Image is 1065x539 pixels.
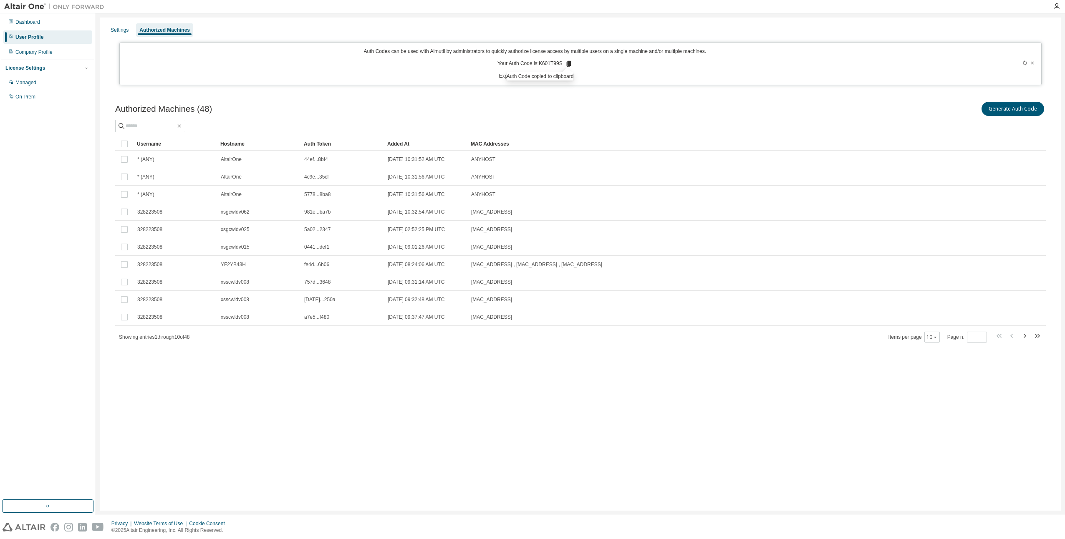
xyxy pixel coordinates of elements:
[388,156,445,163] span: [DATE] 10:31:52 AM UTC
[221,244,250,250] span: xsgcwldv015
[15,93,35,100] div: On Prem
[137,137,214,151] div: Username
[221,261,246,268] span: YF2YB43H
[221,226,250,233] span: xsgcwldv025
[137,191,154,198] span: * (ANY)
[388,226,445,233] span: [DATE] 02:52:25 PM UTC
[304,314,329,320] span: a7e5...f480
[3,523,45,531] img: altair_logo.svg
[471,296,512,303] span: [MAC_ADDRESS]
[304,209,331,215] span: 981e...ba7b
[125,48,945,55] p: Auth Codes can be used with Almutil by administrators to quickly authorize license access by mult...
[888,332,940,343] span: Items per page
[115,104,212,114] span: Authorized Machines (48)
[15,34,43,40] div: User Profile
[388,296,445,303] span: [DATE] 09:32:48 AM UTC
[221,314,249,320] span: xsscwldv008
[221,191,242,198] span: AltairOne
[471,156,495,163] span: ANYHOST
[221,279,249,285] span: xsscwldv008
[387,137,464,151] div: Added At
[471,137,958,151] div: MAC Addresses
[304,191,331,198] span: 5778...8ba8
[4,3,109,11] img: Altair One
[137,279,162,285] span: 328223508
[304,296,335,303] span: [DATE]...250a
[304,261,329,268] span: fe4d...6b06
[64,523,73,531] img: instagram.svg
[388,244,445,250] span: [DATE] 09:01:26 AM UTC
[220,137,297,151] div: Hostname
[137,209,162,215] span: 328223508
[304,244,329,250] span: 0441...def1
[137,226,162,233] span: 328223508
[5,65,45,71] div: License Settings
[471,191,495,198] span: ANYHOST
[221,174,242,180] span: AltairOne
[388,209,445,215] span: [DATE] 10:32:54 AM UTC
[15,49,53,55] div: Company Profile
[497,60,573,68] p: Your Auth Code is: K601T99S
[471,279,512,285] span: [MAC_ADDRESS]
[471,244,512,250] span: [MAC_ADDRESS]
[221,209,250,215] span: xsgcwldv062
[137,156,154,163] span: * (ANY)
[137,261,162,268] span: 328223508
[304,137,381,151] div: Auth Token
[137,244,162,250] span: 328223508
[388,261,445,268] span: [DATE] 08:24:06 AM UTC
[111,27,129,33] div: Settings
[139,27,190,33] div: Authorized Machines
[50,523,59,531] img: facebook.svg
[221,156,242,163] span: AltairOne
[471,209,512,215] span: [MAC_ADDRESS]
[304,174,329,180] span: 4c9e...35cf
[15,19,40,25] div: Dashboard
[507,72,574,81] div: Auth Code copied to clipboard
[111,527,230,534] p: © 2025 Altair Engineering, Inc. All Rights Reserved.
[111,520,134,527] div: Privacy
[134,520,189,527] div: Website Terms of Use
[388,174,445,180] span: [DATE] 10:31:56 AM UTC
[304,226,331,233] span: 5a02...2347
[125,73,945,80] p: Expires in 14 minutes, 43 seconds
[304,279,331,285] span: 757d...3648
[119,334,190,340] span: Showing entries 1 through 10 of 48
[388,279,445,285] span: [DATE] 09:31:14 AM UTC
[471,226,512,233] span: [MAC_ADDRESS]
[137,296,162,303] span: 328223508
[926,334,938,340] button: 10
[471,314,512,320] span: [MAC_ADDRESS]
[15,79,36,86] div: Managed
[92,523,104,531] img: youtube.svg
[388,314,445,320] span: [DATE] 09:37:47 AM UTC
[947,332,987,343] span: Page n.
[982,102,1044,116] button: Generate Auth Code
[189,520,230,527] div: Cookie Consent
[388,191,445,198] span: [DATE] 10:31:56 AM UTC
[471,174,495,180] span: ANYHOST
[137,174,154,180] span: * (ANY)
[471,261,602,268] span: [MAC_ADDRESS] , [MAC_ADDRESS] , [MAC_ADDRESS]
[137,314,162,320] span: 328223508
[304,156,328,163] span: 44ef...8bf4
[221,296,249,303] span: xsscwldv008
[78,523,87,531] img: linkedin.svg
